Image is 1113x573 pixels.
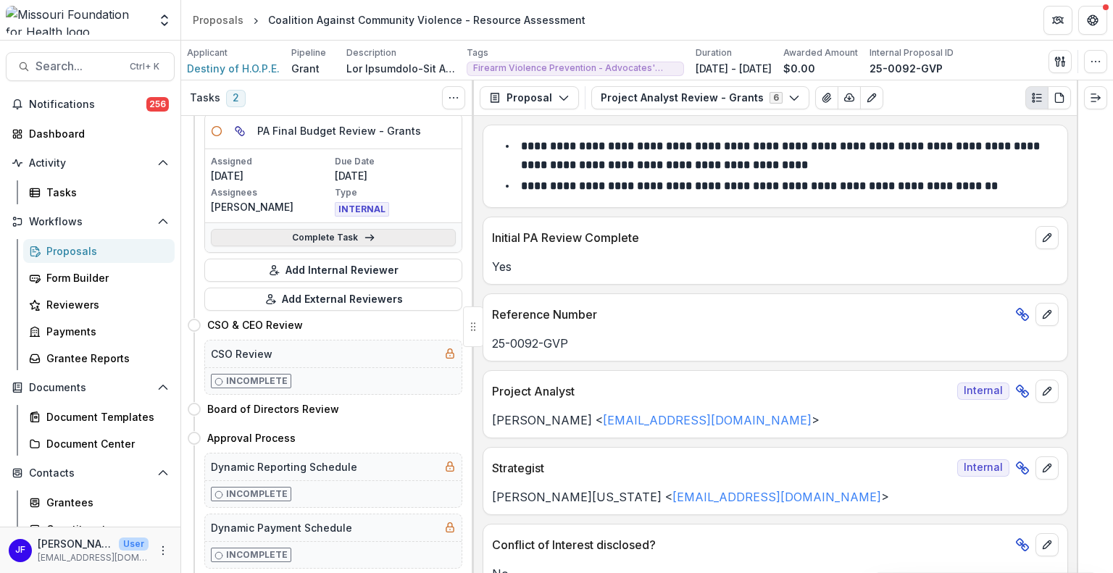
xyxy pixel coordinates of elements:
[957,459,1009,477] span: Internal
[211,520,352,535] h5: Dynamic Payment Schedule
[291,61,320,76] p: Grant
[6,151,175,175] button: Open Activity
[492,306,1009,323] p: Reference Number
[335,202,389,217] span: INTERNAL
[870,46,954,59] p: Internal Proposal ID
[193,12,243,28] div: Proposals
[870,61,943,76] p: 25-0092-GVP
[23,239,175,263] a: Proposals
[783,61,815,76] p: $0.00
[187,9,249,30] a: Proposals
[696,61,772,76] p: [DATE] - [DATE]
[1035,226,1059,249] button: edit
[1035,303,1059,326] button: edit
[346,61,455,76] p: Lor Ipsumdolo-Sit Ametcon Adipisci Elitseddoe Tem-Incididu Utlaboreet do m ali-enima minimve quis...
[1078,6,1107,35] button: Get Help
[492,335,1059,352] p: 25-0092-GVP
[6,376,175,399] button: Open Documents
[672,490,881,504] a: [EMAIL_ADDRESS][DOMAIN_NAME]
[46,243,163,259] div: Proposals
[815,86,838,109] button: View Attached Files
[29,216,151,228] span: Workflows
[46,270,163,285] div: Form Builder
[23,319,175,343] a: Payments
[23,180,175,204] a: Tasks
[591,86,809,109] button: Project Analyst Review - Grants6
[783,46,858,59] p: Awarded Amount
[1035,533,1059,556] button: edit
[211,229,456,246] a: Complete Task
[187,61,280,76] a: Destiny of H.O.P.E.
[6,6,149,35] img: Missouri Foundation for Health logo
[23,293,175,317] a: Reviewers
[187,9,591,30] nav: breadcrumb
[6,210,175,233] button: Open Workflows
[957,382,1009,400] span: Internal
[492,536,1009,553] p: Conflict of Interest disclosed?
[187,46,228,59] p: Applicant
[228,120,251,143] button: View dependent tasks
[6,93,175,116] button: Notifications256
[1035,456,1059,480] button: edit
[29,157,151,170] span: Activity
[207,317,303,332] h4: CSO & CEO Review
[6,52,175,81] button: Search...
[492,382,951,400] p: Project Analyst
[23,490,175,514] a: Grantees
[226,488,288,501] p: Incomplete
[1043,6,1072,35] button: Partners
[211,346,272,361] h5: CSO Review
[204,288,462,311] button: Add External Reviewers
[226,548,288,561] p: Incomplete
[46,297,163,312] div: Reviewers
[1084,86,1107,109] button: Expand right
[46,436,163,451] div: Document Center
[154,542,172,559] button: More
[1035,380,1059,403] button: edit
[492,258,1059,275] p: Yes
[23,346,175,370] a: Grantee Reports
[6,461,175,485] button: Open Contacts
[211,186,332,199] p: Assignees
[467,46,488,59] p: Tags
[29,99,146,111] span: Notifications
[346,46,396,59] p: Description
[492,488,1059,506] p: [PERSON_NAME][US_STATE] < >
[38,536,113,551] p: [PERSON_NAME]
[442,86,465,109] button: Toggle View Cancelled Tasks
[23,405,175,429] a: Document Templates
[268,12,585,28] div: Coalition Against Community Violence - Resource Assessment
[211,459,357,474] h5: Dynamic Reporting Schedule
[335,168,456,183] p: [DATE]
[860,86,883,109] button: Edit as form
[46,409,163,424] div: Document Templates
[204,259,462,282] button: Add Internal Reviewer
[1025,86,1049,109] button: Plaintext view
[492,229,1030,246] p: Initial PA Review Complete
[23,432,175,456] a: Document Center
[46,351,163,366] div: Grantee Reports
[46,185,163,200] div: Tasks
[46,495,163,510] div: Grantees
[211,199,332,214] p: [PERSON_NAME]
[211,168,332,183] p: [DATE]
[211,155,332,168] p: Assigned
[127,59,162,75] div: Ctrl + K
[119,538,149,551] p: User
[23,266,175,290] a: Form Builder
[38,551,149,564] p: [EMAIL_ADDRESS][DOMAIN_NAME]
[6,122,175,146] a: Dashboard
[257,123,421,138] h5: PA Final Budget Review - Grants
[46,324,163,339] div: Payments
[29,467,151,480] span: Contacts
[46,522,163,537] div: Constituents
[207,430,296,446] h4: Approval Process
[29,126,163,141] div: Dashboard
[29,382,151,394] span: Documents
[36,59,121,73] span: Search...
[207,401,339,417] h4: Board of Directors Review
[473,63,678,73] span: Firearm Violence Prevention - Advocates' Network and Capacity Building - Cohort Style Funding - P...
[154,6,175,35] button: Open entity switcher
[335,186,456,199] p: Type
